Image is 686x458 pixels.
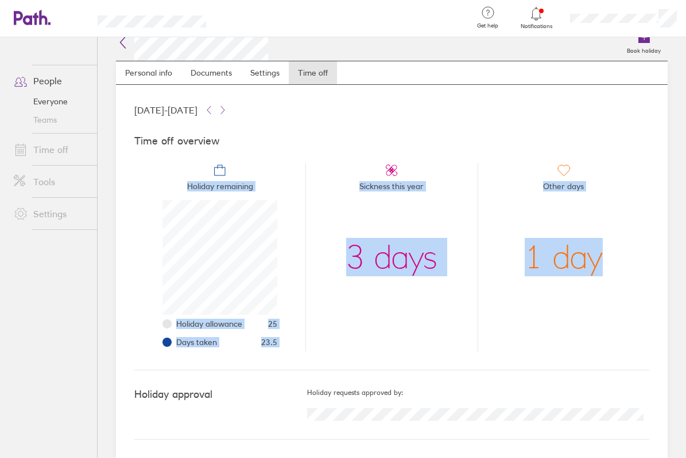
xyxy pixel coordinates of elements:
h4: Time off overview [134,135,649,147]
span: Sickness this year [359,177,424,200]
span: Get help [469,22,506,29]
span: Days taken [176,338,217,347]
span: Holiday remaining [187,177,253,200]
a: Settings [241,61,289,84]
h5: Holiday requests approved by: [307,389,650,397]
div: 1 day [525,200,603,315]
a: Teams [5,111,97,129]
span: 23.5 [261,338,277,347]
a: Book holiday [620,24,668,61]
a: Tools [5,170,97,193]
a: Personal info [116,61,181,84]
span: 25 [268,319,277,328]
label: Book holiday [620,44,668,54]
a: Time off [5,138,97,161]
span: Holiday allowance [176,319,242,328]
h4: Holiday approval [134,389,307,401]
span: Notifications [518,23,555,30]
a: Notifications [518,6,555,30]
span: [DATE] - [DATE] [134,105,197,115]
a: Documents [181,61,241,84]
div: 3 days [346,200,437,315]
a: Settings [5,202,97,225]
a: People [5,69,97,92]
a: Everyone [5,92,97,111]
a: Time off [289,61,337,84]
span: Other days [543,177,584,200]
